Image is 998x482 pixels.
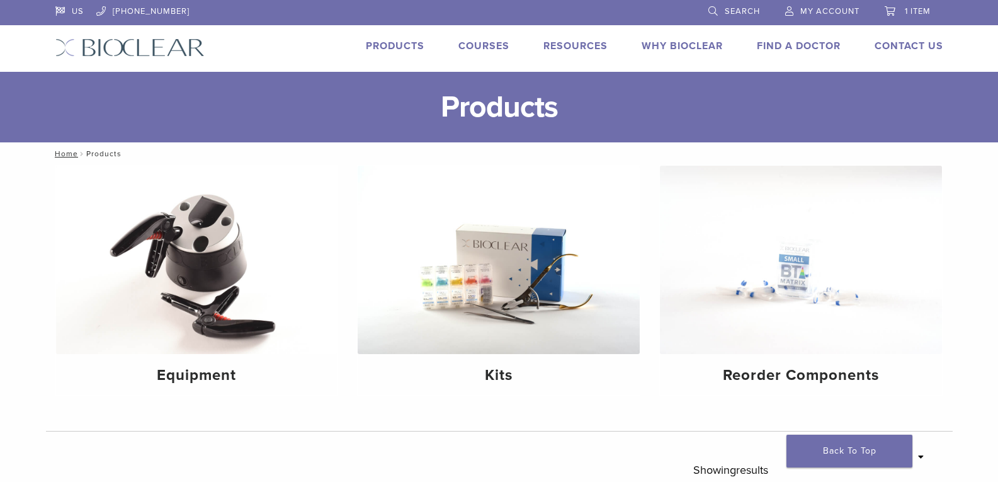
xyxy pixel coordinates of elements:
[66,364,328,387] h4: Equipment
[875,40,943,52] a: Contact Us
[46,142,953,165] nav: Products
[368,364,630,387] h4: Kits
[51,149,78,158] a: Home
[56,166,338,395] a: Equipment
[55,38,205,57] img: Bioclear
[78,151,86,157] span: /
[358,166,640,354] img: Kits
[660,166,942,354] img: Reorder Components
[458,40,509,52] a: Courses
[800,6,859,16] span: My Account
[725,6,760,16] span: Search
[543,40,608,52] a: Resources
[358,166,640,395] a: Kits
[786,435,912,468] a: Back To Top
[660,166,942,395] a: Reorder Components
[56,166,338,354] img: Equipment
[642,40,723,52] a: Why Bioclear
[670,364,932,387] h4: Reorder Components
[366,40,424,52] a: Products
[905,6,931,16] span: 1 item
[757,40,841,52] a: Find A Doctor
